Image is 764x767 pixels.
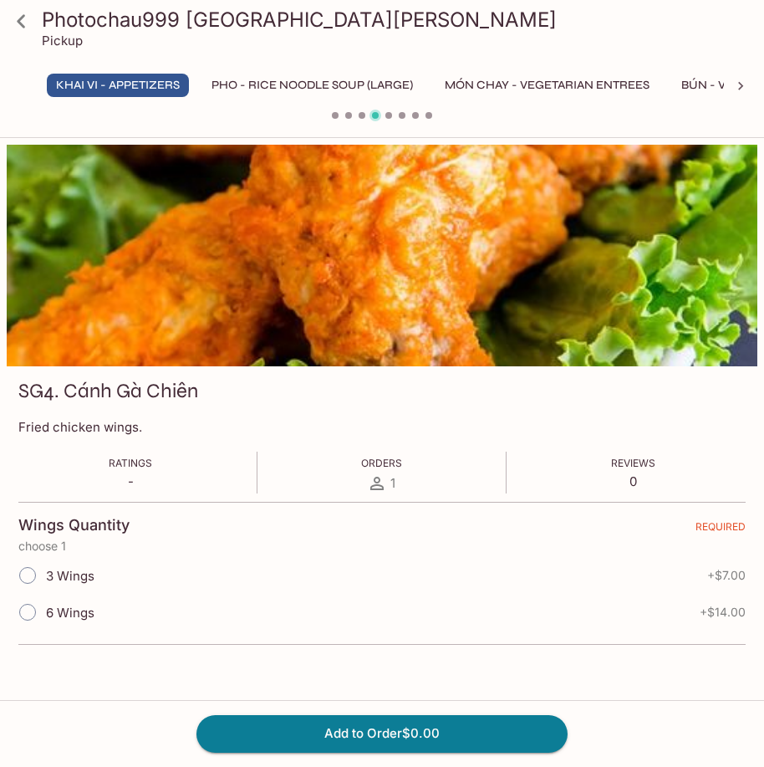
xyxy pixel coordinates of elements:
span: Orders [361,457,402,469]
span: Ratings [109,457,152,469]
span: 6 Wings [46,605,94,621]
p: Pickup [42,33,83,49]
span: REQUIRED [695,520,746,539]
button: Add to Order$0.00 [196,715,568,752]
span: 1 [390,475,395,491]
button: MÓN CHAY - Vegetarian Entrees [435,74,659,97]
h4: Wings Quantity [18,516,130,534]
button: Pho - Rice Noodle Soup (Large) [202,74,422,97]
p: 0 [611,473,655,489]
h3: Photochau999 [GEOGRAPHIC_DATA][PERSON_NAME] [42,7,751,33]
p: choose 1 [18,539,746,553]
button: Khai Vi - Appetizers [47,74,189,97]
p: Fried chicken wings. [18,419,746,435]
p: - [109,473,152,489]
span: + $14.00 [700,606,746,619]
span: + $7.00 [707,569,746,582]
div: SG4. Cánh Gà Chiên [7,145,757,366]
span: Reviews [611,457,655,469]
h3: SG4. Cánh Gà Chiên [18,378,198,404]
span: 3 Wings [46,568,94,584]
